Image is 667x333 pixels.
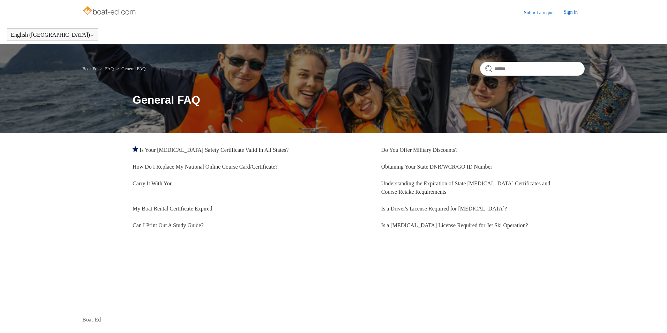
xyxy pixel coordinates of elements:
a: How Do I Replace My National Online Course Card/Certificate? [133,164,278,170]
a: Submit a request [524,9,564,16]
li: FAQ [99,66,115,71]
a: Obtaining Your State DNR/WCR/GO ID Number [381,164,492,170]
a: My Boat Rental Certificate Expired [133,206,212,212]
a: Is a Driver's License Required for [MEDICAL_DATA]? [381,206,507,212]
a: Carry It With You [133,180,173,186]
a: Understanding the Expiration of State [MEDICAL_DATA] Certificates and Course Retake Requirements [381,180,550,195]
button: English ([GEOGRAPHIC_DATA]) [11,32,94,38]
input: Search [480,62,585,76]
a: Can I Print Out A Study Guide? [133,222,204,228]
a: General FAQ [121,66,145,71]
div: Chat Support [622,310,662,328]
a: Is a [MEDICAL_DATA] License Required for Jet Ski Operation? [381,222,528,228]
h1: General FAQ [133,91,585,108]
a: Sign in [564,8,585,17]
a: Boat-Ed [82,316,101,324]
a: Boat-Ed [82,66,97,71]
img: Boat-Ed Help Center home page [82,4,138,18]
li: Boat-Ed [82,66,99,71]
li: General FAQ [115,66,145,71]
a: Is Your [MEDICAL_DATA] Safety Certificate Valid In All States? [140,147,288,153]
a: FAQ [105,66,114,71]
a: Do You Offer Military Discounts? [381,147,458,153]
svg: Promoted article [133,146,138,152]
